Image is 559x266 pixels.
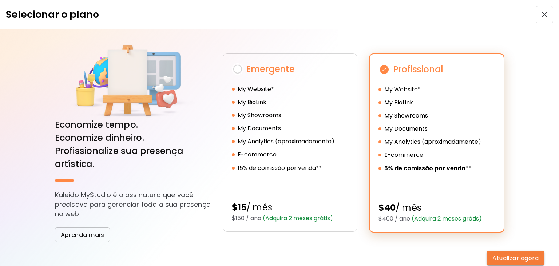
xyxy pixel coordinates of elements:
span: (Adquira 2 meses grátis) [261,214,333,222]
h5: 5% de comissão por venda [384,164,465,173]
h5: $400 / ano [378,214,495,223]
strong: $40 [378,202,396,214]
h2: Emergente [232,63,348,76]
button: closeIcon [536,6,553,23]
button: Aprenda mais [55,227,110,242]
h2: Profissional [378,63,495,76]
strong: $15 [232,201,247,213]
h5: My Website [384,85,418,94]
img: closeIcon [542,12,547,17]
span: Atualizar agora [492,254,539,262]
h5: My Analytics (aproximadamente) [384,138,481,146]
h5: My BioLink [384,98,413,107]
h5: My Showrooms [384,111,428,120]
img: check [232,63,243,75]
img: art [70,44,195,118]
h5: My Website [238,85,271,94]
span: Aprenda mais [61,231,104,239]
img: check [378,64,390,75]
h5: E-commerce [238,150,277,159]
p: Kaleido MyStudio é a assinatura que você precisava para gerenciar toda a sua presença na web [55,190,211,219]
h5: My Documents [384,124,428,133]
h5: E-commerce [384,151,423,159]
h5: My Documents [238,124,281,133]
h3: Selecionar o plano [6,7,99,22]
h5: My Showrooms [238,111,281,120]
h5: My Analytics (aproximadamente) [238,137,334,146]
h5: My BioLink [238,98,266,107]
p: Economize tempo. Economize dinheiro. Profissionalize sua presença artística. [55,118,211,171]
h5: $150 / ano [232,214,348,223]
h5: 15% de comissão por venda [238,164,316,172]
span: (Adquira 2 meses grátis) [410,214,482,223]
h4: / mês [232,201,348,214]
button: Atualizar agora [487,251,544,265]
h4: / mês [378,201,495,214]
